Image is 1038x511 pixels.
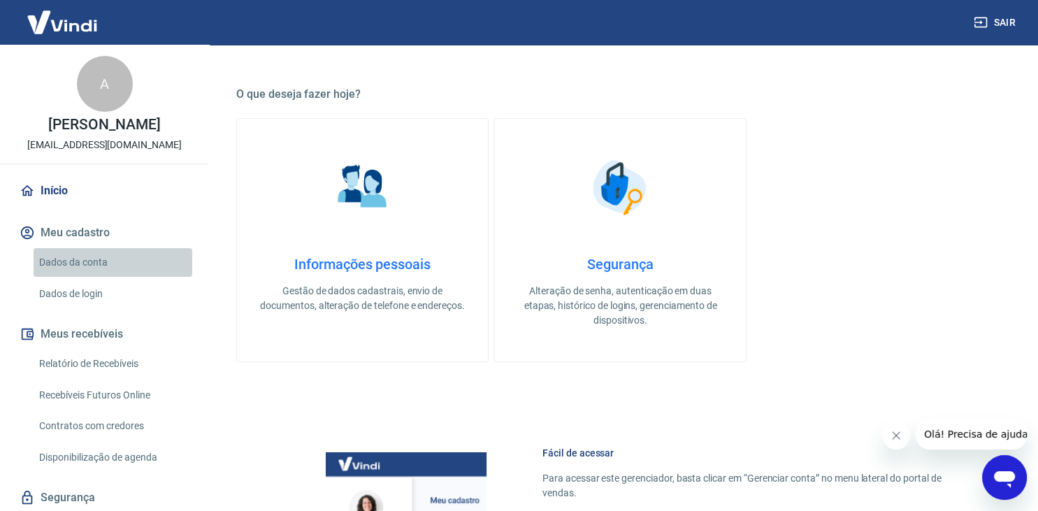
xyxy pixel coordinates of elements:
[17,217,192,248] button: Meu cadastro
[982,455,1027,500] iframe: Botão para abrir a janela de mensagens
[259,256,466,273] h4: Informações pessoais
[17,175,192,206] a: Início
[259,284,466,313] p: Gestão de dados cadastrais, envio de documentos, alteração de telefone e endereços.
[586,152,656,222] img: Segurança
[48,117,160,132] p: [PERSON_NAME]
[34,381,192,410] a: Recebíveis Futuros Online
[916,419,1027,449] iframe: Mensagem da empresa
[34,280,192,308] a: Dados de login
[542,471,971,501] p: Para acessar este gerenciador, basta clicar em “Gerenciar conta” no menu lateral do portal de ven...
[971,10,1021,36] button: Sair
[328,152,398,222] img: Informações pessoais
[17,1,108,43] img: Vindi
[517,284,723,328] p: Alteração de senha, autenticação em duas etapas, histórico de logins, gerenciamento de dispositivos.
[542,446,971,460] h6: Fácil de acessar
[27,138,182,152] p: [EMAIL_ADDRESS][DOMAIN_NAME]
[34,350,192,378] a: Relatório de Recebíveis
[882,422,910,449] iframe: Fechar mensagem
[17,319,192,350] button: Meus recebíveis
[494,118,747,362] a: SegurançaSegurançaAlteração de senha, autenticação em duas etapas, histórico de logins, gerenciam...
[34,248,192,277] a: Dados da conta
[8,10,117,21] span: Olá! Precisa de ajuda?
[34,443,192,472] a: Disponibilização de agenda
[236,87,1004,101] h5: O que deseja fazer hoje?
[34,412,192,440] a: Contratos com credores
[77,56,133,112] div: A
[236,118,489,362] a: Informações pessoaisInformações pessoaisGestão de dados cadastrais, envio de documentos, alteraçã...
[517,256,723,273] h4: Segurança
